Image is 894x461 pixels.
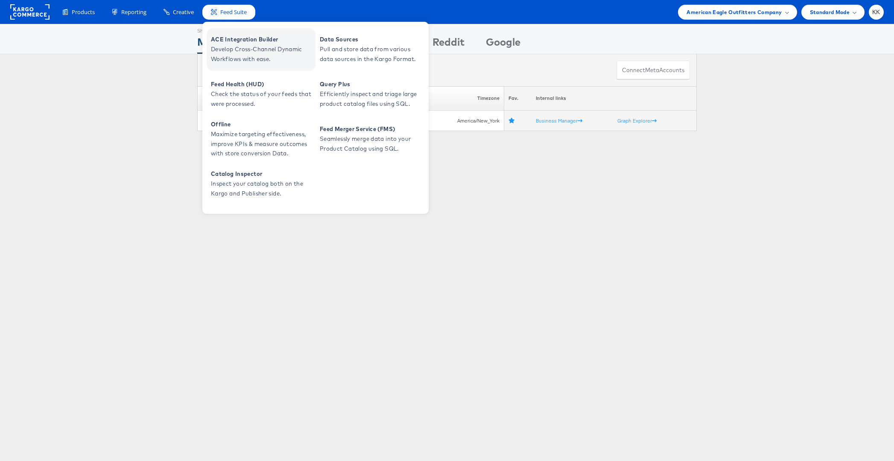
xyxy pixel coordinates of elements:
button: ConnectmetaAccounts [616,61,690,80]
span: Catalog Inspector [211,169,313,179]
span: Maximize targeting effectiveness, improve KPIs & measure outcomes with store conversion Data. [211,129,313,158]
span: Data Sources [320,35,422,44]
a: ACE Integration Builder Develop Cross-Channel Dynamic Workflows with ease. [207,28,316,71]
span: Standard Mode [810,8,850,17]
span: KK [872,9,880,15]
div: Reddit [432,35,465,54]
a: Graph Explorer [617,117,657,124]
span: Reporting [121,8,146,16]
span: Seamlessly merge data into your Product Catalog using SQL. [320,134,422,154]
span: Pull and store data from various data sources in the Kargo Format. [320,44,422,64]
span: ACE Integration Builder [211,35,313,44]
a: Offline Maximize targeting effectiveness, improve KPIs & measure outcomes with store conversion D... [207,118,316,160]
span: Creative [173,8,194,16]
span: Products [72,8,95,16]
div: Google [486,35,520,54]
span: Offline [211,120,313,129]
span: Check the status of your feeds that were processed. [211,89,313,109]
a: Catalog Inspector Inspect your catalog both on the Kargo and Publisher side. [207,163,316,205]
a: Query Plus Efficiently inspect and triage large product catalog files using SQL. [316,73,424,116]
span: Query Plus [320,79,422,89]
span: meta [645,66,659,74]
span: Feed Health (HUD) [211,79,313,89]
div: Showing [197,24,223,35]
span: Feed Suite [220,8,247,16]
a: Feed Health (HUD) Check the status of your feeds that were processed. [207,73,316,116]
th: Status [198,86,234,111]
div: Meta [197,35,223,54]
span: Efficiently inspect and triage large product catalog files using SQL. [320,89,422,109]
a: Business Manager [536,117,582,124]
td: America/New_York [428,111,504,131]
span: Feed Merger Service (FMS) [320,124,422,134]
a: Data Sources Pull and store data from various data sources in the Kargo Format. [316,28,424,71]
span: Develop Cross-Channel Dynamic Workflows with ease. [211,44,313,64]
span: American Eagle Outfitters Company [687,8,782,17]
span: Inspect your catalog both on the Kargo and Publisher side. [211,179,313,198]
th: Timezone [428,86,504,111]
a: Feed Merger Service (FMS) Seamlessly merge data into your Product Catalog using SQL. [316,118,424,160]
